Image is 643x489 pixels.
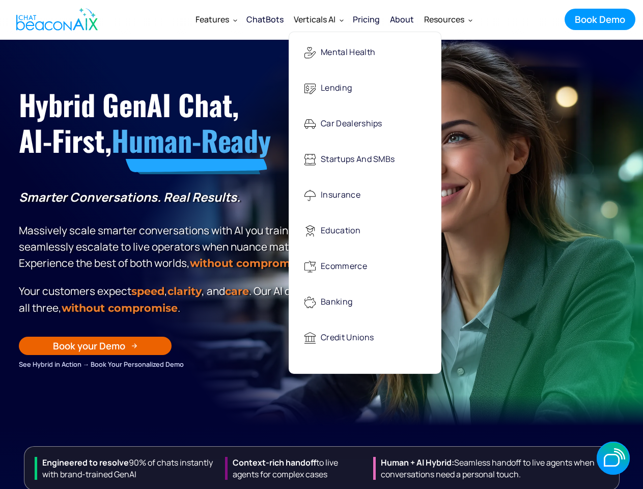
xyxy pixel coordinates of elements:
[321,149,395,170] div: Startups and SMBs
[233,457,316,468] strong: Context-rich handoff
[381,457,454,468] strong: Human + Al Hybrid:
[390,12,414,26] div: About
[195,12,229,26] div: Features
[294,144,436,173] a: Startups and SMBs
[289,32,441,374] nav: Verticals AI
[246,12,284,26] div: ChatBots
[321,114,382,134] div: Car Dealerships
[353,12,380,26] div: Pricing
[241,6,289,33] a: ChatBots
[294,322,436,351] a: Credit Unions
[321,328,374,348] div: Credit Unions
[53,339,125,352] div: Book your Demo
[233,18,237,22] img: Dropdown
[321,42,375,63] div: Mental Health
[294,73,436,101] a: Lending
[294,251,436,280] a: Ecommerce
[131,285,164,297] strong: speed
[565,9,635,30] a: Book Demo
[19,189,327,271] p: Massively scale smarter conversations with AI you train, then seamlessly escalate to live operato...
[385,6,419,33] a: About
[190,7,241,32] div: Features
[294,37,436,66] a: Mental Health
[8,2,103,37] a: home
[62,302,178,314] span: without compromise
[294,287,436,315] a: Banking
[340,18,344,22] img: Dropdown
[419,7,477,32] div: Resources
[321,221,360,241] div: Education
[373,457,614,480] div: Seamless handoff to live agents when conversations need a personal touch.
[131,343,137,349] img: Arrow
[225,285,249,297] span: care
[35,457,217,480] div: 90% of chats instantly with brand-trained GenAI
[294,215,436,244] a: Education
[19,283,327,316] p: Your customers expect , , and . Our Al delivers all three, .
[294,180,436,208] a: Insurance
[19,188,240,205] strong: Smarter Conversations. Real Results.
[321,78,352,99] div: Lending
[294,12,336,26] div: Verticals AI
[424,12,464,26] div: Resources
[19,337,172,355] a: Book your Demo
[19,87,327,158] h1: Hybrid GenAI Chat, AI-First,
[289,7,348,32] div: Verticals AI
[348,6,385,33] a: Pricing
[321,292,352,313] div: Banking
[190,257,309,269] strong: without compromise.
[294,108,436,137] a: Car Dealerships
[321,256,367,277] div: Ecommerce
[468,18,472,22] img: Dropdown
[167,285,202,297] span: clarity
[225,457,365,480] div: to live agents for complex cases
[321,185,360,206] div: Insurance
[575,13,625,26] div: Book Demo
[19,359,327,370] div: See Hybrid in Action → Book Your Personalized Demo
[42,457,129,468] strong: Engineered to resolve
[111,119,271,161] span: Human-Ready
